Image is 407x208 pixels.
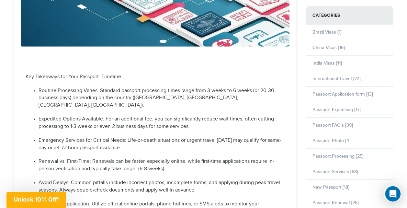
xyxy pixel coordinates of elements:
a: Passport Services [68] [312,169,358,174]
a: Passport Application form [13] [312,91,373,97]
a: Passport Processing [25] [312,153,364,159]
a: New Passport [18] [312,184,349,190]
div: Unlock 10% Off! [6,192,66,208]
p: Avoid Delays: Common pitfalls include incorrect photos, incomplete forms, and applying during pea... [39,179,285,194]
p: Expedited Options Available: For an additional fee, you can significantly reduce wait times, ofte... [39,116,285,130]
span: Unlock 10% Off! [14,196,59,203]
a: Passport FAQ's [39] [312,122,353,128]
a: Passport Expediting [17] [312,107,361,112]
a: Passport Photo [4] [312,138,350,143]
p: Emergency Services for Critical Needs: Life-or-death situations or urgent travel [DATE] may quali... [39,137,285,152]
a: Brazil Visas [1] [312,29,342,35]
a: China Visas [16] [312,45,345,50]
a: International Travel [22] [312,76,361,81]
a: India Visas [11] [312,60,342,66]
strong: Categories [306,6,393,25]
p: Key Takeaways for Your Passport Timeline [26,73,285,81]
iframe: Intercom live chat discovery launcher [383,184,401,203]
a: Passport Renewal [26] [312,200,359,205]
p: Routine Processing Varies: Standard passport processing times range from 3 weeks to 6 weeks (or 2... [39,87,285,109]
iframe: Intercom live chat [385,186,401,202]
p: Renewal vs. First-Time: Renewals can be faster, especially online, while first-time applications ... [39,158,285,173]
